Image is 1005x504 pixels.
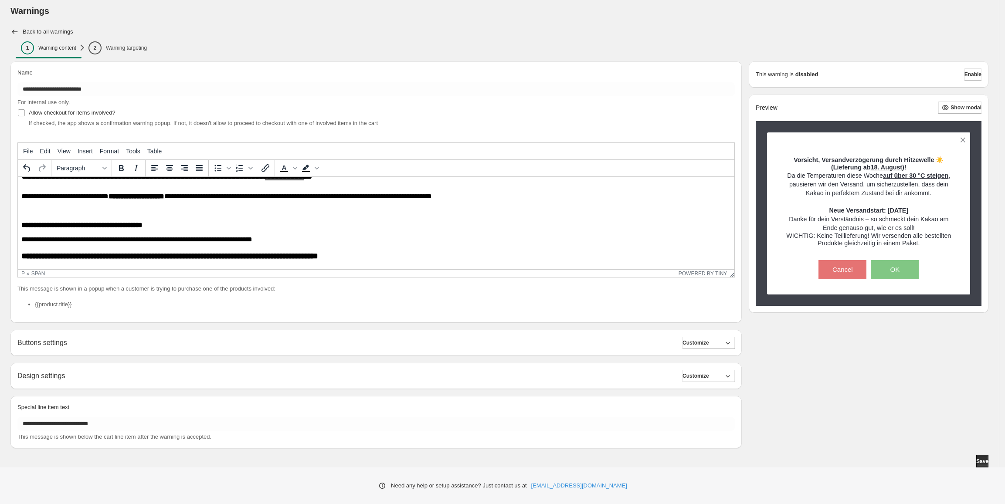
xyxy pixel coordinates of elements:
[782,232,955,247] h3: WICHTIG: Keine Teillieferung! Wir versenden alle bestellten Produkte gleichzeitig in einem Paket.
[871,164,878,171] span: 18
[258,161,273,176] button: Insert/edit link
[31,271,45,277] div: span
[17,69,33,76] span: Name
[794,156,944,171] span: Vorsicht, Versandverzögerung durch Hitzewelle ☀️(Lieferung ab
[162,161,177,176] button: Align center
[951,104,981,111] span: Show modal
[129,161,143,176] button: Italic
[106,44,147,51] p: Warning targeting
[976,458,988,465] span: Save
[682,370,735,382] button: Customize
[938,101,981,114] button: Show modal
[787,172,950,196] span: Da die Temperaturen diese Woche , pausieren wir den Versand, um sicherzustellen, dass dein Kakao ...
[17,99,70,105] span: For internal use only.
[147,148,162,155] span: Table
[756,70,794,79] p: This warning is
[795,70,818,79] strong: disabled
[23,148,33,155] span: File
[38,44,76,51] p: Warning content
[682,372,709,379] span: Customize
[679,271,727,277] a: Powered by Tiny
[29,109,115,116] span: Allow checkout for items involved?
[886,172,948,179] strong: uf über 30 °C steigen
[58,148,71,155] span: View
[964,68,981,81] button: Enable
[10,6,49,16] span: Warnings
[23,28,73,35] h2: Back to all warnings
[727,270,734,277] div: Resize
[682,339,709,346] span: Customize
[531,481,627,490] a: [EMAIL_ADDRESS][DOMAIN_NAME]
[17,433,211,440] span: This message is shown below the cart line item after the warning is accepted.
[126,148,140,155] span: Tools
[53,161,110,176] button: Formats
[100,148,119,155] span: Format
[34,161,49,176] button: Redo
[35,300,735,309] li: {{product.title}}
[789,216,948,231] span: Danke für dein Verständnis – so schmeckt dein Kakao am Ende genauso gut, wie er es soll!
[177,161,192,176] button: Align right
[40,148,51,155] span: Edit
[17,372,65,380] h2: Design settings
[682,337,735,349] button: Customize
[232,161,254,176] div: Numbered list
[877,164,902,171] span: . August
[78,148,93,155] span: Insert
[871,260,919,279] button: OK
[21,41,34,54] div: 1
[818,260,866,279] button: Cancel
[834,207,908,214] span: eue Versandstart: [DATE]
[756,104,778,112] h2: Preview
[18,177,734,269] iframe: Rich Text Area
[17,338,67,347] h2: Buttons settings
[17,284,735,293] p: This message is shown in a popup when a customer is trying to purchase one of the products involved:
[27,271,30,277] div: »
[88,41,102,54] div: 2
[192,161,207,176] button: Justify
[17,404,69,410] span: Special line item text
[147,161,162,176] button: Align left
[794,156,944,171] strong: )!
[883,172,948,179] span: a
[976,455,988,467] button: Save
[299,161,320,176] div: Background color
[277,161,299,176] div: Text color
[964,71,981,78] span: Enable
[211,161,232,176] div: Bullet list
[829,207,833,214] span: N
[29,120,378,126] span: If checked, the app shows a confirmation warning popup. If not, it doesn't allow to proceed to ch...
[21,271,25,277] div: p
[57,165,99,172] span: Paragraph
[114,161,129,176] button: Bold
[20,161,34,176] button: Undo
